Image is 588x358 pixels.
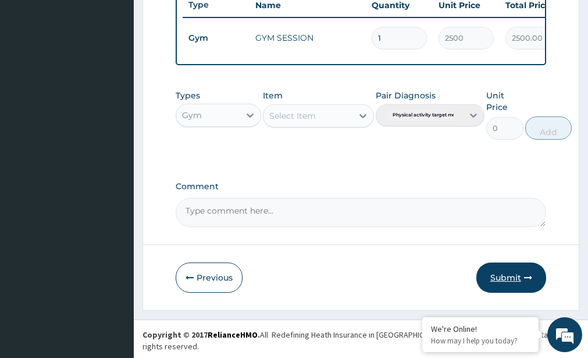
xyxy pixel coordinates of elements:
div: We're Online! [431,324,530,334]
div: Redefining Heath Insurance in [GEOGRAPHIC_DATA] using Telemedicine and Data Science! [272,329,579,341]
div: Gym [182,109,202,121]
span: We're online! [67,106,161,224]
strong: Copyright © 2017 . [142,329,260,340]
td: GYM SESSION [250,26,366,49]
p: How may I help you today? [431,336,530,346]
label: Unit Price [486,90,523,113]
img: d_794563401_company_1708531726252_794563401 [22,58,47,87]
a: RelianceHMO [208,329,258,340]
label: Pair Diagnosis [376,90,436,101]
button: Submit [476,263,546,293]
button: Add [525,116,572,140]
label: Comment [176,182,546,192]
label: Types [176,91,200,101]
button: Previous [176,263,243,293]
div: Chat with us now [60,65,195,80]
label: Item [263,90,283,101]
div: Select Item [269,110,316,122]
div: Minimize live chat window [191,6,219,34]
td: Gym [183,27,250,49]
textarea: Type your message and hit 'Enter' [6,236,222,277]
